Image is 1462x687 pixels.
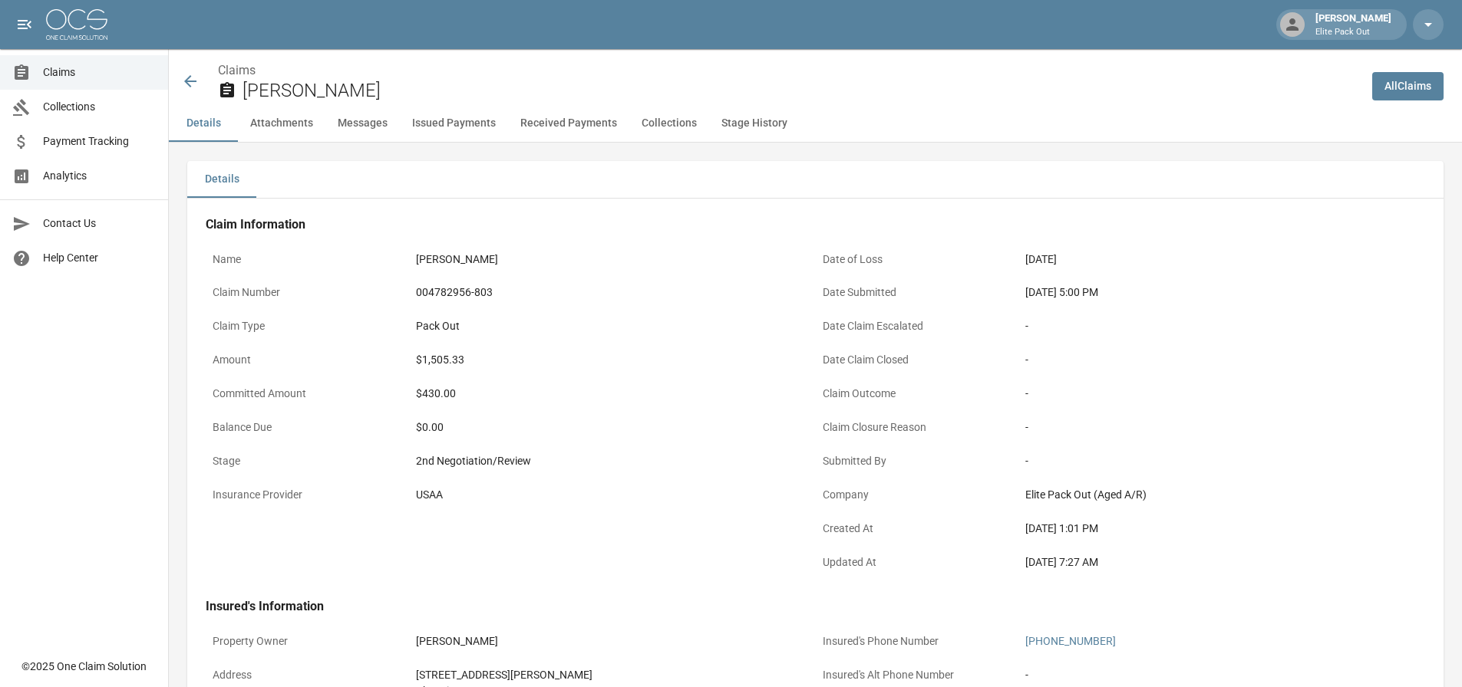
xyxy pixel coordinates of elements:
p: Name [206,245,409,274]
div: Elite Pack Out (Aged A/R) [1025,487,1418,503]
p: Committed Amount [206,379,409,409]
a: Claims [218,63,256,77]
p: Amount [206,345,409,375]
div: - [1025,419,1418,436]
button: Attachments [238,105,325,142]
div: [DATE] 7:27 AM [1025,554,1418,570]
a: AllClaims [1372,72,1444,100]
p: Company [816,480,1019,510]
p: Property Owner [206,626,409,656]
div: USAA [416,487,809,503]
button: open drawer [9,9,40,40]
div: - [1025,667,1418,683]
p: Date Claim Escalated [816,311,1019,341]
button: Received Payments [508,105,629,142]
div: - [1025,453,1418,469]
p: Stage [206,446,409,476]
p: Submitted By [816,446,1019,476]
p: Elite Pack Out [1315,26,1391,39]
span: Claims [43,64,156,81]
div: [PERSON_NAME] [416,633,809,649]
h4: Claim Information [206,217,1425,232]
h2: [PERSON_NAME] [243,80,1360,102]
div: © 2025 One Claim Solution [21,659,147,674]
button: Details [187,161,256,198]
div: 2nd Negotiation/Review [416,453,809,469]
p: Insured's Phone Number [816,626,1019,656]
span: Collections [43,99,156,115]
span: Help Center [43,250,156,266]
button: Stage History [709,105,800,142]
div: $0.00 [416,419,809,436]
button: Details [169,105,238,142]
div: Pack Out [416,318,809,334]
div: $430.00 [416,386,809,402]
p: Date of Loss [816,245,1019,274]
a: [PHONE_NUMBER] [1025,635,1116,647]
span: Contact Us [43,215,156,232]
span: Analytics [43,168,156,184]
div: - [1025,352,1418,368]
div: [PERSON_NAME] [1309,11,1398,38]
p: Claim Type [206,311,409,341]
div: [STREET_ADDRESS][PERSON_NAME] [416,667,809,683]
p: Claim Number [206,278,409,307]
p: Date Claim Closed [816,345,1019,375]
h4: Insured's Information [206,599,1425,614]
div: $1,505.33 [416,352,809,368]
img: ocs-logo-white-transparent.png [46,9,107,40]
div: anchor tabs [169,105,1462,142]
div: [DATE] 1:01 PM [1025,521,1418,537]
div: [DATE] 5:00 PM [1025,284,1418,301]
p: Claim Closure Reason [816,413,1019,442]
div: - [1025,386,1418,402]
p: Updated At [816,547,1019,577]
p: Claim Outcome [816,379,1019,409]
p: Created At [816,514,1019,544]
div: 004782956-803 [416,284,809,301]
p: Date Submitted [816,278,1019,307]
button: Collections [629,105,709,142]
nav: breadcrumb [218,61,1360,80]
div: [PERSON_NAME] [416,251,809,268]
p: Insurance Provider [206,480,409,510]
div: [DATE] [1025,251,1418,268]
span: Payment Tracking [43,133,156,150]
div: - [1025,318,1418,334]
div: details tabs [187,161,1444,198]
button: Issued Payments [400,105,508,142]
button: Messages [325,105,400,142]
p: Balance Due [206,413,409,442]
